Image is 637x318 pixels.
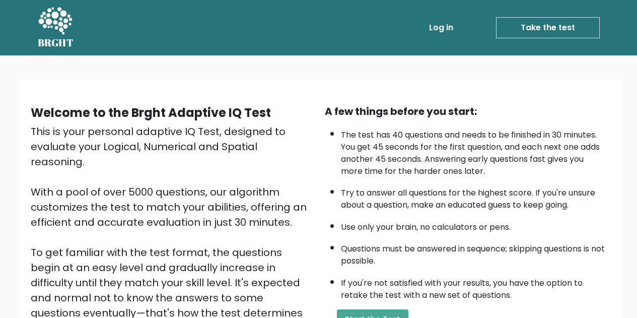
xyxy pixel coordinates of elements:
h5: BRGHT [38,37,74,49]
a: BRGHT [38,4,74,51]
b: Welcome to the Brght Adaptive IQ Test [31,104,271,121]
li: If you're not satisfied with your results, you have the option to retake the test with a new set ... [341,272,607,301]
li: The test has 40 questions and needs to be finished in 30 minutes. You get 45 seconds for the firs... [341,124,607,177]
li: Use only your brain, no calculators or pens. [341,216,607,233]
li: Try to answer all questions for the highest score. If you're unsure about a question, make an edu... [341,182,607,211]
a: Take the test [496,17,600,38]
div: A few things before you start: [325,104,607,119]
a: Log in [425,18,457,38]
li: Questions must be answered in sequence; skipping questions is not possible. [341,238,607,267]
